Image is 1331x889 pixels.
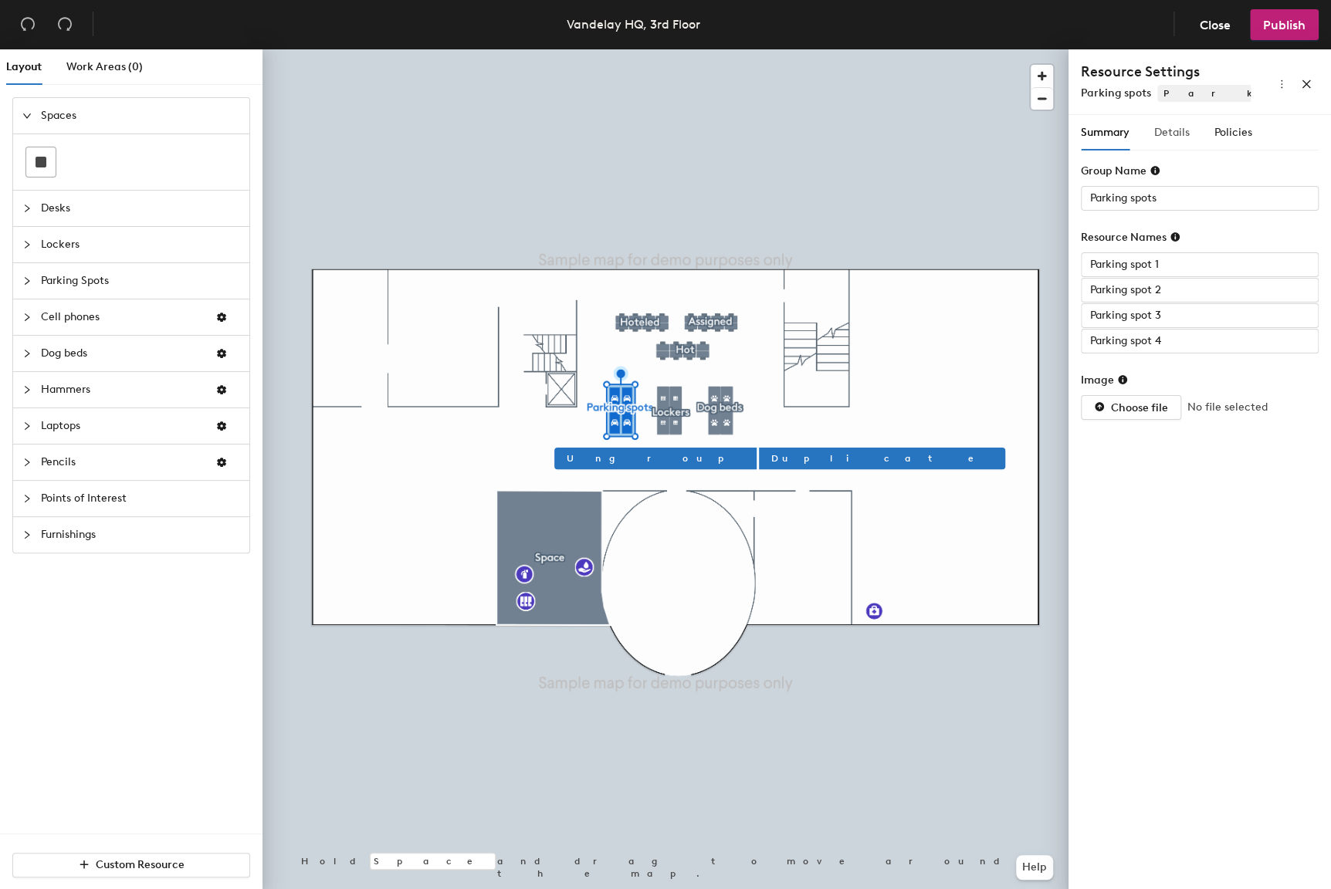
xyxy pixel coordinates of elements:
span: expanded [22,111,32,120]
button: Publish [1250,9,1319,40]
button: Custom Resource [12,853,250,877]
span: collapsed [22,349,32,358]
span: Work Areas (0) [66,60,143,73]
button: Redo (⌘ + ⇧ + Z) [49,9,80,40]
span: Spaces [41,98,240,134]
span: collapsed [22,530,32,539]
input: Unknown Parking Spots [1081,186,1319,211]
span: Points of Interest [41,481,240,516]
div: Image [1081,374,1128,387]
span: Close [1200,18,1231,32]
span: Parking spots [1081,86,1151,100]
span: Parking Spots [41,263,240,299]
span: Furnishings [41,517,240,553]
input: Unknown Parking Spots [1081,278,1319,303]
button: Undo (⌘ + Z) [12,9,43,40]
input: Unknown Parking Spots [1081,252,1319,277]
span: Publish [1263,18,1306,32]
span: Policies [1214,126,1252,139]
span: Details [1154,126,1190,139]
div: Resource Names [1081,231,1180,244]
span: collapsed [22,458,32,467]
span: Desks [41,191,240,226]
button: Choose file [1081,395,1181,420]
span: collapsed [22,421,32,431]
button: Ungroup [554,448,757,469]
button: Duplicate [759,448,1005,469]
span: Dog beds [41,336,203,371]
span: Cell phones [41,299,203,335]
span: collapsed [22,240,32,249]
input: Unknown Parking Spots [1081,329,1319,353]
span: Summary [1081,126,1129,139]
span: Pencils [41,444,203,480]
button: Help [1016,855,1053,880]
input: Unknown Parking Spots [1081,303,1319,328]
span: Choose file [1111,401,1168,414]
button: Close [1187,9,1244,40]
span: more [1276,79,1287,90]
span: No file selected [1187,399,1268,416]
span: Custom Resource [96,858,185,871]
span: Ungroup [567,451,744,465]
div: Vandelay HQ, 3rd Floor [567,15,700,34]
span: Lockers [41,227,240,262]
span: collapsed [22,204,32,213]
span: Hammers [41,372,203,407]
span: collapsed [22,494,32,503]
div: Group Name [1081,164,1160,177]
span: Laptops [41,408,203,444]
h4: Resource Settings [1081,62,1251,82]
span: collapsed [22,276,32,286]
span: Duplicate [771,451,993,465]
span: close [1301,79,1312,90]
span: collapsed [22,385,32,394]
span: Layout [6,60,42,73]
span: collapsed [22,313,32,322]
